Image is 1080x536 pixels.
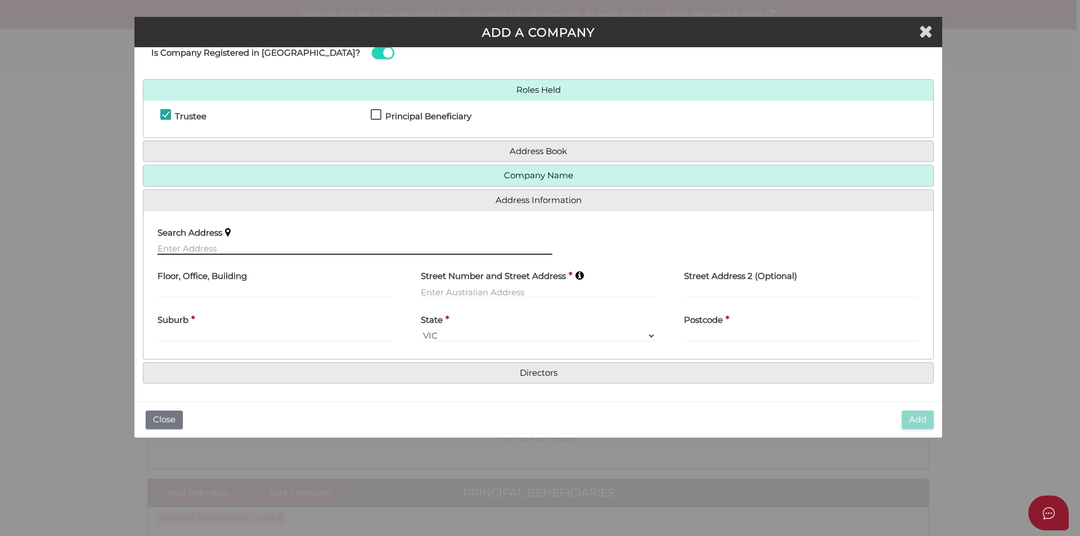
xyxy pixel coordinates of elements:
input: Enter Address [157,242,552,255]
h4: Postcode [684,316,723,325]
button: Open asap [1028,496,1069,530]
h4: Suburb [157,316,188,325]
h4: State [421,316,443,325]
h4: Street Number and Street Address [421,272,566,281]
button: Close [146,411,183,429]
i: Keep typing in your address(including suburb) until it appears [575,271,584,280]
button: Add [902,411,934,429]
a: Directors [152,368,925,378]
i: Keep typing in your address(including suburb) until it appears [225,227,231,237]
h4: Search Address [157,228,222,238]
a: Address Information [152,196,925,205]
input: Enter Australian Address [421,286,656,298]
h4: Street Address 2 (Optional) [684,272,797,281]
h4: Floor, Office, Building [157,272,247,281]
